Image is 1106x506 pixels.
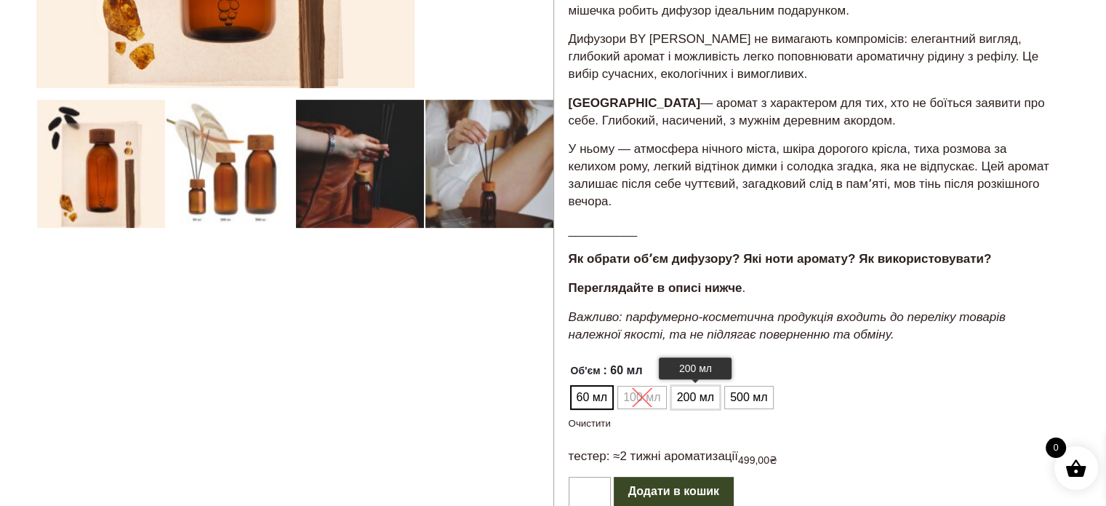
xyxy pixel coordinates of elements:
[1046,438,1066,458] span: 0
[769,454,777,466] span: ₴
[673,386,718,409] span: 200 мл
[569,418,611,429] a: Очистити
[672,387,719,408] li: 200 мл
[569,252,992,266] strong: Як обрати обʼєм дифузору? Які ноти аромату? Як використовувати?
[572,387,613,408] li: 60 мл
[726,386,771,409] span: 500 мл
[569,280,1056,297] p: .
[569,95,1056,130] p: — аромат з характером для тих, хто не боїться заявити про себе. Глибокий, насичений, з мужнім дер...
[603,359,642,382] span: : 60 мл
[725,387,772,408] li: 500 мл
[571,359,601,382] label: Об'єм
[738,454,777,466] bdi: 499,00
[569,310,1006,341] em: Важливо: парфумерно-косметична продукція входить до переліку товарів належної якості, та не підля...
[569,281,742,295] strong: Переглядайте в описі нижче
[569,384,777,411] ul: Об'єм
[614,477,734,506] button: Додати в кошик
[569,31,1056,82] p: Дифузори BY [PERSON_NAME] не вимагають компромісів: елегантний вигляд, глибокий аромат і можливіс...
[569,222,1056,240] p: __________
[569,141,1056,210] p: У ньому — атмосфера нічного міста, шкіра дорогого крісла, тиха розмова за келихом рому, легкий ві...
[569,96,701,110] strong: [GEOGRAPHIC_DATA]
[573,386,612,409] span: 60 мл
[569,448,738,465] p: тестер: ≈2 тижні ароматизації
